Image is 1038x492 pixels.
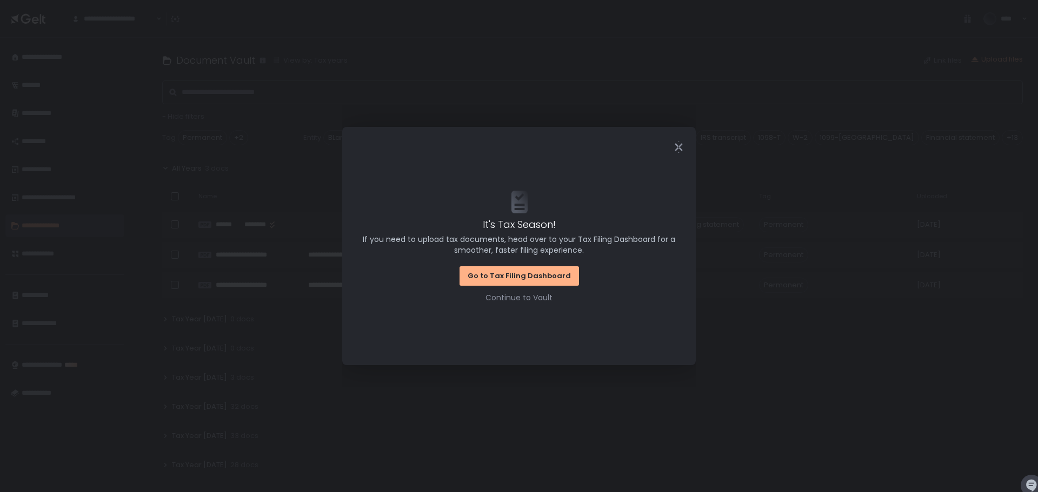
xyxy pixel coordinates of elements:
div: Close [661,141,696,153]
span: If you need to upload tax documents, head over to your Tax Filing Dashboard for a smoother, faste... [357,234,681,255]
button: Go to Tax Filing Dashboard [460,266,579,286]
span: It's Tax Season! [483,217,556,232]
button: Continue to Vault [485,292,553,303]
div: Go to Tax Filing Dashboard [468,271,571,281]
